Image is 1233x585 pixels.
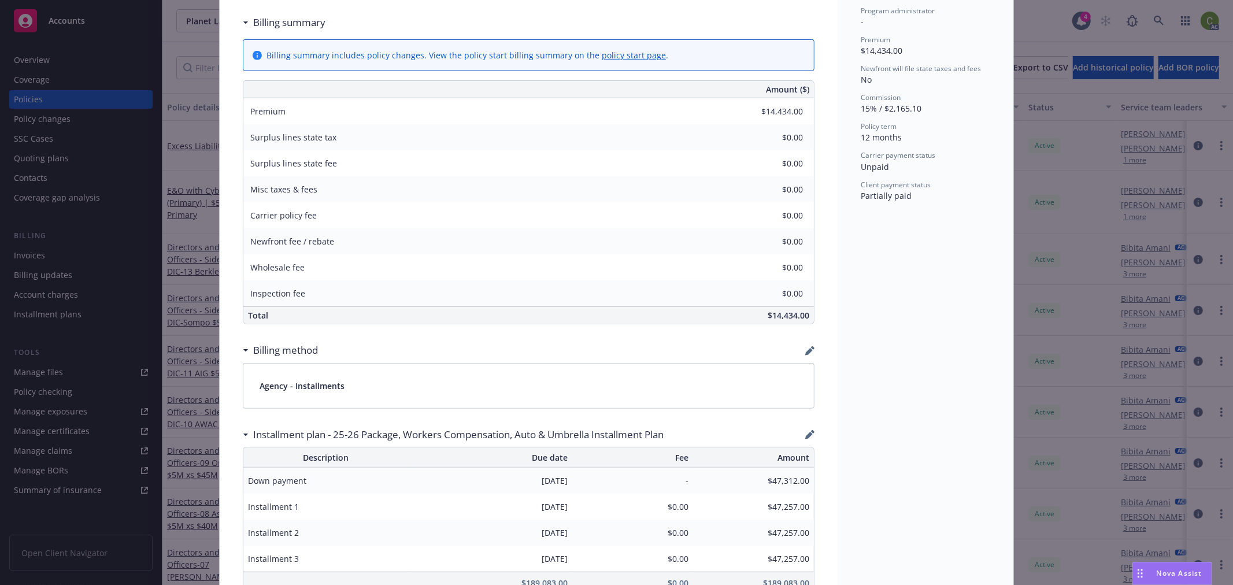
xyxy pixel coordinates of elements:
input: 0.00 [735,259,810,276]
a: policy start page [602,50,666,61]
span: $47,257.00 [698,501,809,513]
span: Surplus lines state fee [250,158,337,169]
input: 0.00 [735,285,810,302]
span: Newfront fee / rebate [250,236,334,247]
div: Billing summary includes policy changes. View the policy start billing summary on the . [266,49,668,61]
span: Nova Assist [1157,568,1202,578]
span: Fee [577,451,688,464]
span: Due date [413,451,568,464]
h3: Billing method [253,343,318,358]
span: Newfront will file state taxes and fees [861,64,981,73]
span: [DATE] [413,475,568,487]
span: [DATE] [413,553,568,565]
span: Inspection fee [250,288,305,299]
div: Billing method [243,343,318,358]
span: Installment 3 [248,553,403,565]
div: Agency - Installments [243,364,814,408]
span: 12 months [861,132,902,143]
span: Premium [250,106,286,117]
span: $0.00 [577,553,688,565]
span: $0.00 [577,501,688,513]
span: Policy term [861,121,897,131]
div: Billing summary [243,15,325,30]
div: Drag to move [1133,562,1147,584]
span: Surplus lines state tax [250,132,336,143]
span: $14,434.00 [861,45,902,56]
span: Program administrator [861,6,935,16]
span: No [861,74,872,85]
span: Description [248,451,403,464]
span: - [577,475,688,487]
input: 0.00 [735,181,810,198]
span: [DATE] [413,527,568,539]
input: 0.00 [735,155,810,172]
span: 15% / $2,165.10 [861,103,921,114]
span: Premium [861,35,890,45]
input: 0.00 [735,129,810,146]
button: Nova Assist [1132,562,1212,585]
span: Installment 2 [248,527,403,539]
span: Commission [861,92,901,102]
input: 0.00 [735,233,810,250]
span: Total [248,310,268,321]
span: Amount ($) [766,83,809,95]
span: Wholesale fee [250,262,305,273]
span: Misc taxes & fees [250,184,317,195]
span: Unpaid [861,161,889,172]
span: $14,434.00 [768,310,809,321]
span: - [861,16,864,27]
span: Client payment status [861,180,931,190]
span: $0.00 [577,527,688,539]
input: 0.00 [735,207,810,224]
span: $47,312.00 [698,475,809,487]
span: Partially paid [861,190,912,201]
h3: Billing summary [253,15,325,30]
span: Carrier payment status [861,150,935,160]
div: Installment plan - 25-26 Package, Workers Compensation, Auto & Umbrella Installment Plan [243,427,664,442]
span: Installment 1 [248,501,403,513]
input: 0.00 [735,103,810,120]
span: Down payment [248,475,403,487]
span: Amount [698,451,809,464]
span: $47,257.00 [698,553,809,565]
span: $47,257.00 [698,527,809,539]
span: Carrier policy fee [250,210,317,221]
span: [DATE] [413,501,568,513]
h3: Installment plan - 25-26 Package, Workers Compensation, Auto & Umbrella Installment Plan [253,427,664,442]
